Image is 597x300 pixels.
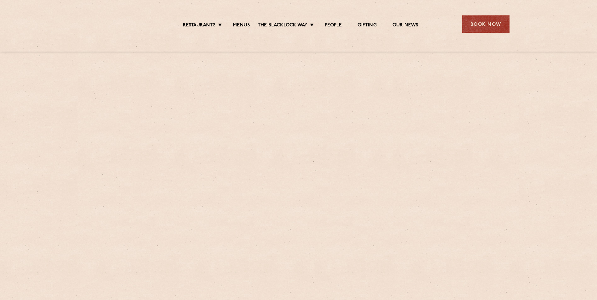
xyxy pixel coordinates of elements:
[88,6,142,42] img: svg%3E
[462,15,510,33] div: Book Now
[258,22,307,29] a: The Blacklock Way
[183,22,216,29] a: Restaurants
[358,22,376,29] a: Gifting
[392,22,419,29] a: Our News
[325,22,342,29] a: People
[233,22,250,29] a: Menus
